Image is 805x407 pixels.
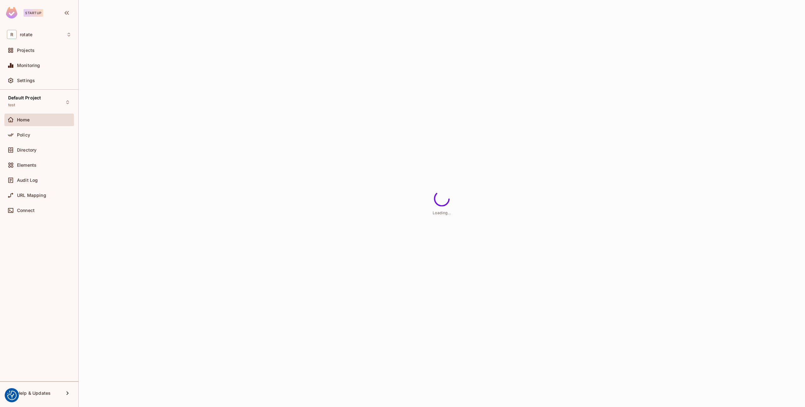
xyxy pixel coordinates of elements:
span: Connect [17,208,35,213]
span: Projects [17,48,35,53]
span: R [7,30,17,39]
img: SReyMgAAAABJRU5ErkJggg== [6,7,17,19]
span: Workspace: rotate [20,32,32,37]
span: Elements [17,163,36,168]
span: Monitoring [17,63,40,68]
span: Policy [17,132,30,137]
button: Consent Preferences [7,391,17,400]
span: test [8,103,15,108]
span: URL Mapping [17,193,46,198]
span: Home [17,117,30,122]
span: Loading... [433,210,451,215]
span: Default Project [8,95,41,100]
span: Audit Log [17,178,38,183]
span: Help & Updates [17,391,51,396]
img: Revisit consent button [7,391,17,400]
div: Startup [24,9,43,17]
span: Settings [17,78,35,83]
span: Directory [17,148,36,153]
